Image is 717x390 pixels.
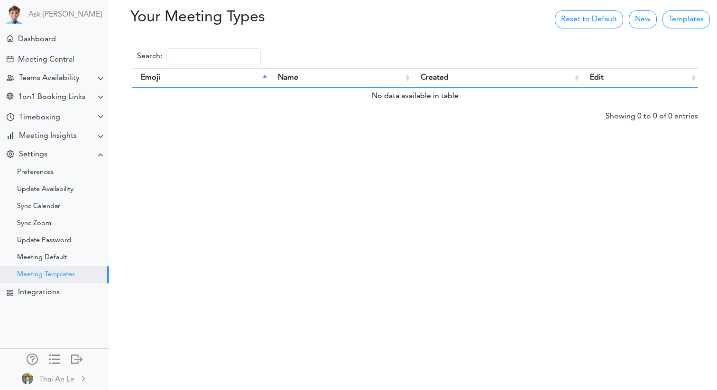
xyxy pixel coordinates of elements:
div: Sync Calendar [17,204,60,209]
div: Create Meeting [7,56,13,63]
div: Time Your Goals [7,113,14,122]
div: Log out [71,354,83,363]
div: Show only icons [49,354,60,363]
img: wBLfyGaAXRLqgAAAABJRU5ErkJggg== [22,373,33,384]
div: Thai An Le [39,374,74,385]
h2: Your Meeting Types [116,9,304,27]
div: 1on1 Booking Links [18,93,85,102]
div: Settings [19,150,47,159]
a: Manage Members and Externals [27,354,38,367]
div: Showing 0 to 0 of 0 entries [606,105,698,122]
div: Timeboxing [19,113,60,122]
a: Reset to Default [555,10,623,28]
div: Dashboard [18,35,56,44]
div: Meeting Templates [17,272,75,277]
a: Ask [PERSON_NAME] [28,10,102,19]
th: Emoji: activate to sort column descending [132,68,269,88]
div: Update Password [17,238,71,243]
div: Meeting Dashboard [7,35,13,42]
div: Integrations [18,288,60,297]
td: No data available in table [132,88,698,105]
input: Search: [166,48,261,64]
div: Manage Members and Externals [27,354,38,363]
div: Meeting Central [18,55,74,64]
div: Sync Zoom [17,221,51,226]
div: TEAMCAL AI Workflow Apps [7,290,13,296]
a: Change side menu [49,354,60,367]
div: Meeting Insights [19,132,77,141]
th: Name: activate to sort column ascending [269,68,412,88]
a: New [629,10,657,28]
div: Meeting Default [17,255,67,260]
div: Teams Availability [19,74,80,83]
label: Search: [137,48,261,64]
div: Share Meeting Link [7,93,13,102]
th: Created: activate to sort column ascending [412,68,581,88]
a: Templates [662,10,710,28]
div: Preferences [17,170,54,175]
img: Powered by TEAMCAL AI [5,5,24,24]
a: Thai An Le [1,368,108,389]
div: Update Availability [17,187,74,192]
th: Edit: activate to sort column ascending [581,68,698,88]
